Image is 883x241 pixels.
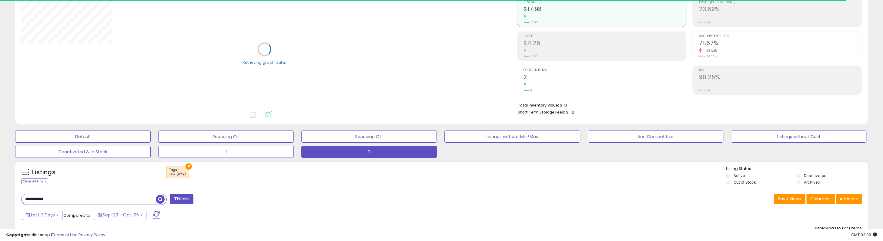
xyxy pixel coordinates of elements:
span: Columns [810,196,829,202]
button: 1 [158,146,294,158]
div: BDR (any) [169,172,186,176]
button: Listings without Cost [731,131,866,143]
button: Actions [836,194,862,204]
h2: $17.98 [523,6,686,14]
span: 2025-10-13 02:09 GMT [851,232,877,238]
button: Repricing Off [301,131,437,143]
li: $113 [518,101,857,108]
span: Revenue [523,1,686,4]
button: Filters [170,194,193,204]
button: × [186,163,192,170]
label: Out of Stock [733,180,755,185]
button: Listings without Min/Max [444,131,580,143]
h2: 23.69% [699,6,861,14]
button: Repricing On [158,131,294,143]
b: Short Term Storage Fees: [518,110,565,115]
small: -28.33% [702,49,717,53]
div: seller snap | | [6,232,105,238]
span: Profit [PERSON_NAME] [699,1,861,4]
span: Tags : [169,168,186,177]
div: Clear All Filters [21,178,48,184]
label: Archived [804,180,820,185]
button: Sep-29 - Oct-05 [94,210,146,220]
label: Deactivated [804,173,827,178]
button: Default [15,131,151,143]
small: Prev: 0 [523,89,532,92]
span: $1.12 [566,109,574,115]
h2: 2 [523,74,686,82]
h2: 90.25% [699,74,861,82]
span: Sep-29 - Oct-05 [103,212,139,218]
div: Retrieving graph data.. [242,59,287,65]
span: Profit [523,35,686,38]
h2: 71.67% [699,40,861,48]
label: Active [733,173,744,178]
button: 2 [301,146,437,158]
a: Terms of Use [52,232,78,238]
h2: $4.26 [523,40,686,48]
span: Compared to: [63,212,91,218]
small: Prev: $0.00 [523,21,538,24]
h5: Listings [32,168,55,177]
small: Prev: N/A [699,21,711,24]
button: Last 7 Days [22,210,62,220]
span: ROI [699,69,861,72]
small: Prev: $0.00 [523,55,538,58]
button: Columns [806,194,835,204]
button: Save View [774,194,805,204]
button: Deactivated & In Stock [15,146,151,158]
div: Displaying 1 to 1 of 1 items [814,226,862,231]
span: Last 7 Days [31,212,55,218]
a: Privacy Policy [79,232,105,238]
p: Listing States: [726,166,868,172]
small: Prev: 100.00% [699,55,716,58]
strong: Copyright [6,232,28,238]
b: Total Inventory Value: [518,103,559,108]
span: Avg. Buybox Share [699,35,861,38]
small: Prev: N/A [699,89,711,92]
button: Non Competitive [588,131,723,143]
span: Ordered Items [523,69,686,72]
